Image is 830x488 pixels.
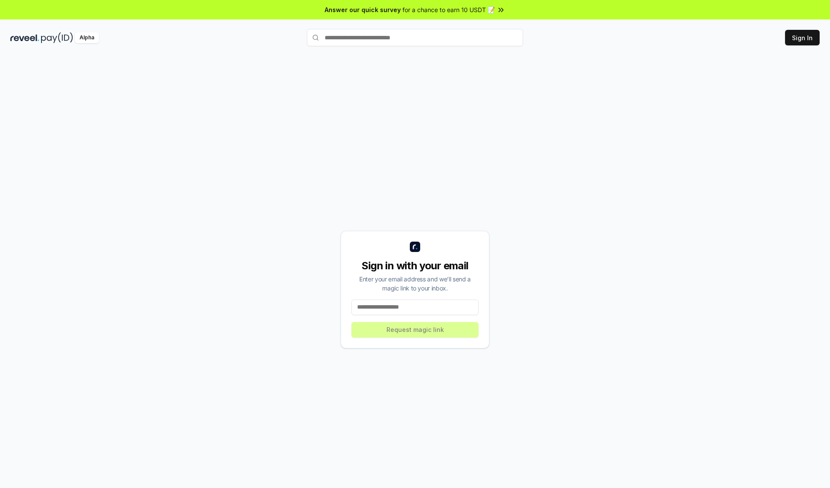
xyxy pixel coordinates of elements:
span: for a chance to earn 10 USDT 📝 [402,5,495,14]
div: Enter your email address and we’ll send a magic link to your inbox. [351,274,479,293]
span: Answer our quick survey [325,5,401,14]
div: Sign in with your email [351,259,479,273]
img: logo_small [410,242,420,252]
div: Alpha [75,32,99,43]
img: pay_id [41,32,73,43]
img: reveel_dark [10,32,39,43]
button: Sign In [785,30,820,45]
